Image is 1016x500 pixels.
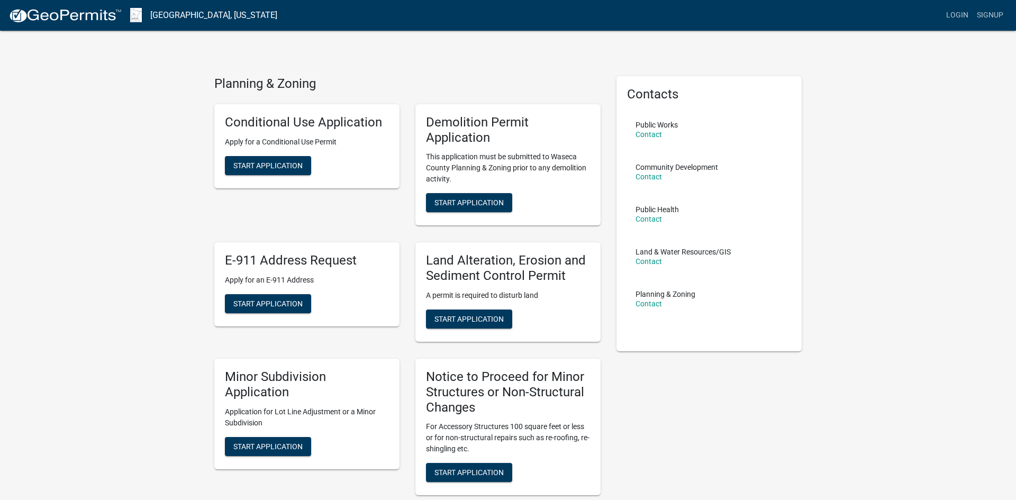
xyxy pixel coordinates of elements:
[434,314,504,323] span: Start Application
[233,442,303,450] span: Start Application
[130,8,142,22] img: Waseca County, Minnesota
[225,294,311,313] button: Start Application
[225,406,389,429] p: Application for Lot Line Adjustment or a Minor Subdivision
[426,193,512,212] button: Start Application
[636,163,718,171] p: Community Development
[636,121,678,129] p: Public Works
[214,76,601,92] h4: Planning & Zoning
[225,437,311,456] button: Start Application
[426,253,590,284] h5: Land Alteration, Erosion and Sediment Control Permit
[426,369,590,415] h5: Notice to Proceed for Minor Structures or Non-Structural Changes
[225,253,389,268] h5: E-911 Address Request
[434,468,504,477] span: Start Application
[233,299,303,308] span: Start Application
[636,299,662,308] a: Contact
[233,161,303,169] span: Start Application
[636,215,662,223] a: Contact
[225,115,389,130] h5: Conditional Use Application
[636,290,695,298] p: Planning & Zoning
[426,421,590,454] p: For Accessory Structures 100 square feet or less or for non-structural repairs such as re-roofing...
[225,275,389,286] p: Apply for an E-911 Address
[225,137,389,148] p: Apply for a Conditional Use Permit
[636,248,731,256] p: Land & Water Resources/GIS
[636,130,662,139] a: Contact
[636,172,662,181] a: Contact
[426,115,590,146] h5: Demolition Permit Application
[627,87,791,102] h5: Contacts
[434,198,504,207] span: Start Application
[150,6,277,24] a: [GEOGRAPHIC_DATA], [US_STATE]
[636,257,662,266] a: Contact
[942,5,973,25] a: Login
[225,369,389,400] h5: Minor Subdivision Application
[426,310,512,329] button: Start Application
[426,290,590,301] p: A permit is required to disturb land
[426,151,590,185] p: This application must be submitted to Waseca County Planning & Zoning prior to any demolition act...
[973,5,1008,25] a: Signup
[426,463,512,482] button: Start Application
[225,156,311,175] button: Start Application
[636,206,679,213] p: Public Health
